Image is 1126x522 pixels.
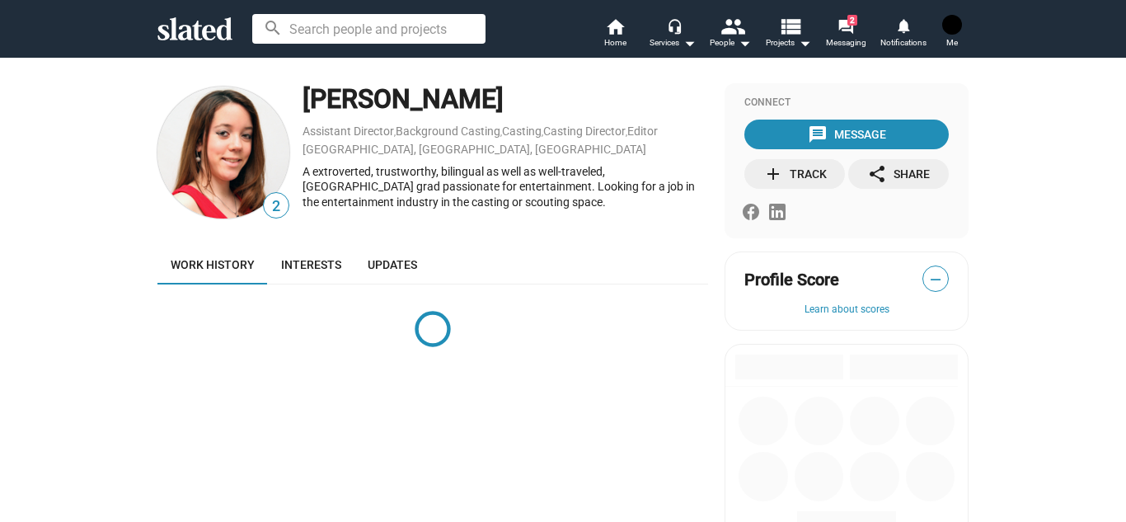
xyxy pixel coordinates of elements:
[303,125,394,138] a: Assistant Director
[303,143,646,156] a: [GEOGRAPHIC_DATA], [GEOGRAPHIC_DATA], [GEOGRAPHIC_DATA]
[734,33,754,53] mat-icon: arrow_drop_down
[354,245,430,285] a: Updates
[895,17,911,33] mat-icon: notifications
[763,159,827,189] div: Track
[744,269,839,291] span: Profile Score
[795,33,814,53] mat-icon: arrow_drop_down
[157,87,289,219] img: Mariel Ferry
[875,16,932,53] a: Notifications
[679,33,699,53] mat-icon: arrow_drop_down
[867,164,887,184] mat-icon: share
[394,128,396,137] span: ,
[766,33,811,53] span: Projects
[650,33,696,53] div: Services
[880,33,927,53] span: Notifications
[759,16,817,53] button: Projects
[502,125,542,138] a: Casting
[264,195,289,218] span: 2
[171,258,255,271] span: Work history
[744,120,949,149] button: Message
[303,82,708,117] div: [PERSON_NAME]
[710,33,751,53] div: People
[586,16,644,53] a: Home
[644,16,701,53] button: Services
[396,125,500,138] a: Background Casting
[808,120,886,149] div: Message
[946,33,958,53] span: Me
[778,14,802,38] mat-icon: view_list
[368,258,417,271] span: Updates
[763,164,783,184] mat-icon: add
[303,164,708,210] div: A extroverted, trustworthy, bilingual as well as well-traveled, [GEOGRAPHIC_DATA] grad passionate...
[744,96,949,110] div: Connect
[837,18,853,34] mat-icon: forum
[720,14,744,38] mat-icon: people
[268,245,354,285] a: Interests
[605,16,625,36] mat-icon: home
[817,16,875,53] a: 2Messaging
[626,128,627,137] span: ,
[847,15,857,26] span: 2
[604,33,626,53] span: Home
[281,258,341,271] span: Interests
[848,159,949,189] button: Share
[542,128,543,137] span: ,
[942,15,962,35] img: Jessica Frew
[252,14,486,44] input: Search people and projects
[932,12,972,54] button: Jessica FrewMe
[923,269,948,290] span: —
[667,18,682,33] mat-icon: headset_mic
[627,125,658,138] a: Editor
[867,159,930,189] div: Share
[744,303,949,317] button: Learn about scores
[701,16,759,53] button: People
[543,125,626,138] a: Casting Director
[744,159,845,189] button: Track
[500,128,502,137] span: ,
[826,33,866,53] span: Messaging
[157,245,268,285] a: Work history
[808,125,828,144] mat-icon: message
